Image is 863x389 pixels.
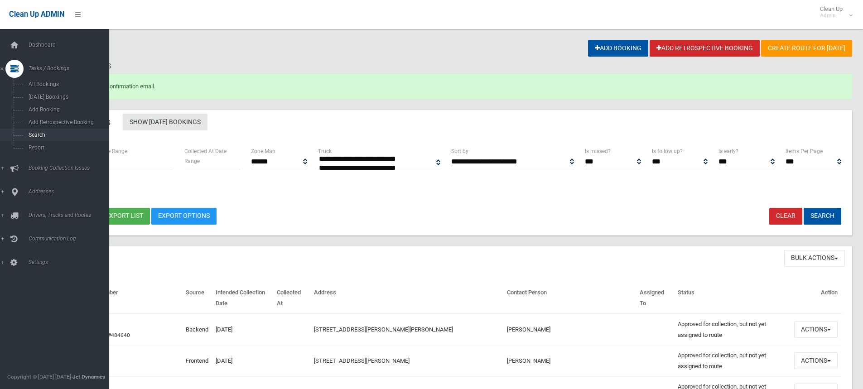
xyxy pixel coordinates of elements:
[108,332,130,338] a: #484640
[820,12,843,19] small: Admin
[212,345,273,376] td: [DATE]
[26,42,116,48] span: Dashboard
[314,326,453,333] a: [STREET_ADDRESS][PERSON_NAME][PERSON_NAME]
[26,165,116,171] span: Booking Collection Issues
[769,208,802,225] a: Clear
[9,10,64,19] span: Clean Up ADMIN
[674,283,791,314] th: Status
[815,5,852,19] span: Clean Up
[588,40,648,57] a: Add Booking
[318,146,332,156] label: Truck
[26,235,116,242] span: Communication Log
[26,212,116,218] span: Drivers, Trucks and Routes
[273,283,310,314] th: Collected At
[310,283,504,314] th: Address
[794,352,838,369] button: Actions
[26,119,108,125] span: Add Retrospective Booking
[503,314,636,346] td: [PERSON_NAME]
[804,208,841,225] button: Search
[26,144,108,151] span: Report
[784,250,845,267] button: Bulk Actions
[794,321,838,338] button: Actions
[636,283,674,314] th: Assigned To
[212,314,273,346] td: [DATE]
[212,283,273,314] th: Intended Collection Date
[761,40,852,57] a: Create route for [DATE]
[26,65,116,72] span: Tasks / Bookings
[26,106,108,113] span: Add Booking
[503,345,636,376] td: [PERSON_NAME]
[151,208,217,225] a: Export Options
[72,374,105,380] strong: Jet Dynamics
[674,314,791,346] td: Approved for collection, but not yet assigned to route
[26,259,116,265] span: Settings
[26,94,108,100] span: [DATE] Bookings
[40,74,852,99] div: Booking sent confirmation email.
[26,81,108,87] span: All Bookings
[7,374,71,380] span: Copyright © [DATE]-[DATE]
[26,132,108,138] span: Search
[182,314,212,346] td: Backend
[182,283,212,314] th: Source
[791,283,841,314] th: Action
[99,208,150,225] button: Export list
[182,345,212,376] td: Frontend
[674,345,791,376] td: Approved for collection, but not yet assigned to route
[503,283,636,314] th: Contact Person
[123,114,207,130] a: Show [DATE] Bookings
[26,188,116,195] span: Addresses
[72,283,182,314] th: Booking Number
[314,357,410,364] a: [STREET_ADDRESS][PERSON_NAME]
[650,40,760,57] a: Add Retrospective Booking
